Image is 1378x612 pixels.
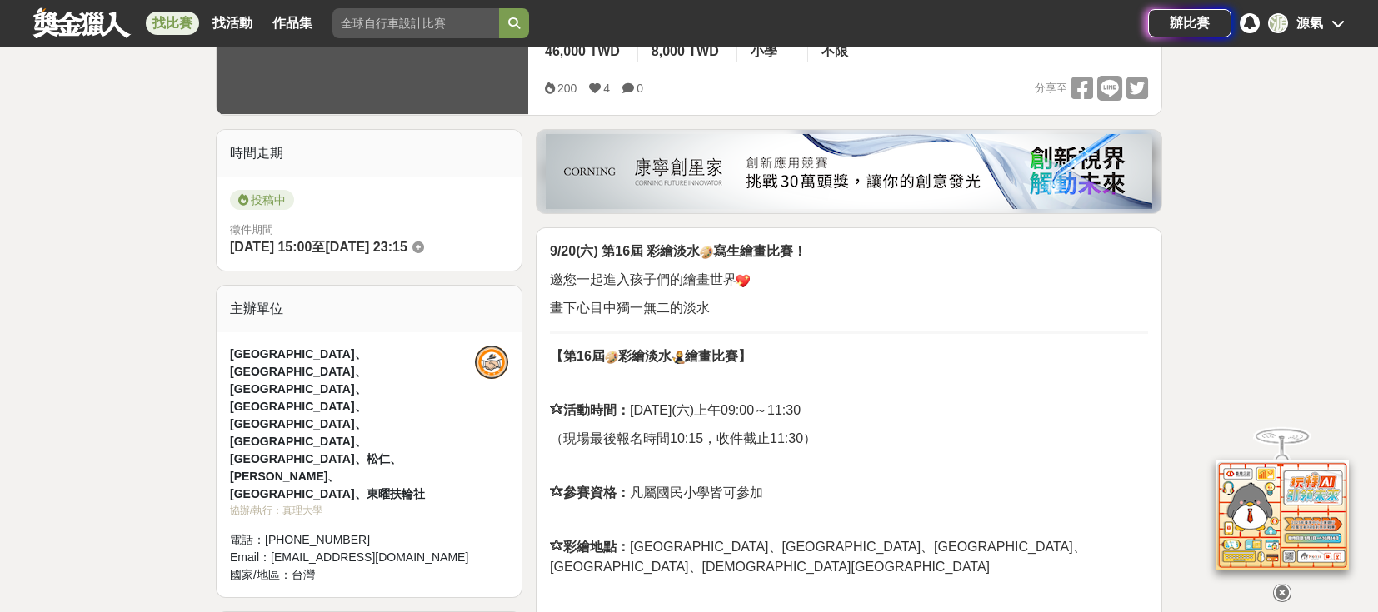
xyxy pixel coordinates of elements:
span: 邀您一起進入孩子們的繪畫世界 [550,272,750,286]
div: 協辦/執行： 真理大學 [230,503,475,518]
span: 8,000 TWD [652,44,719,58]
a: 辦比賽 [1148,9,1231,37]
div: 時間走期 [217,130,522,177]
span: 200 [557,82,577,95]
strong: 9/20(六) 第16屆 彩繪淡水 寫生繪畫比賽！ [550,244,806,258]
div: 電話： [PHONE_NUMBER] [230,531,475,549]
span: 國家/地區： [230,568,292,581]
img: 🎨 [605,351,618,364]
span: [DATE] 23:15 [325,240,407,254]
span: 投稿中 [230,190,294,210]
span: 不限 [821,44,848,58]
strong: ✩參賽資格： [550,485,630,500]
span: [DATE](六)上午09:00～11:30 [550,403,801,417]
input: 全球自行車設計比賽 [332,8,499,38]
span: （現場最後報名時間10:15，收件截止11:30） [550,431,816,445]
span: 0 [637,82,643,95]
div: Email： [EMAIL_ADDRESS][DOMAIN_NAME] [230,549,475,566]
span: [GEOGRAPHIC_DATA]、[GEOGRAPHIC_DATA]、[GEOGRAPHIC_DATA]、[GEOGRAPHIC_DATA]、[DEMOGRAPHIC_DATA][GEOGRA... [550,540,1086,574]
span: 46,000 TWD [545,44,620,58]
span: 至 [312,240,325,254]
span: 徵件期間 [230,223,273,236]
div: 主辦單位 [217,286,522,332]
strong: ✩彩繪地點： [550,540,630,554]
span: 分享至 [1035,76,1067,101]
strong: ✩活動時間： [550,403,630,417]
a: 找比賽 [146,12,199,35]
img: d2146d9a-e6f6-4337-9592-8cefde37ba6b.png [1216,460,1349,570]
span: 小學 [751,44,777,58]
span: 台灣 [292,568,315,581]
span: 凡屬國民小學皆可參加 [550,485,763,500]
img: 👩🎨 [672,351,685,364]
div: 源氣 [1296,13,1323,33]
div: [GEOGRAPHIC_DATA]、[GEOGRAPHIC_DATA]、[GEOGRAPHIC_DATA]、[GEOGRAPHIC_DATA]、[GEOGRAPHIC_DATA]、[GEOGRA... [230,346,475,503]
span: 4 [603,82,610,95]
a: 作品集 [266,12,319,35]
img: 💖 [736,274,750,287]
img: be6ed63e-7b41-4cb8-917a-a53bd949b1b4.png [546,134,1152,209]
a: 找活動 [206,12,259,35]
span: 畫下心目中獨一無二的淡水 [550,301,710,315]
div: 源 [1268,13,1288,33]
span: [DATE] 15:00 [230,240,312,254]
img: 🎨 [700,246,713,259]
strong: 【第16屆 彩繪淡水 繪畫比賽】 [550,349,751,363]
